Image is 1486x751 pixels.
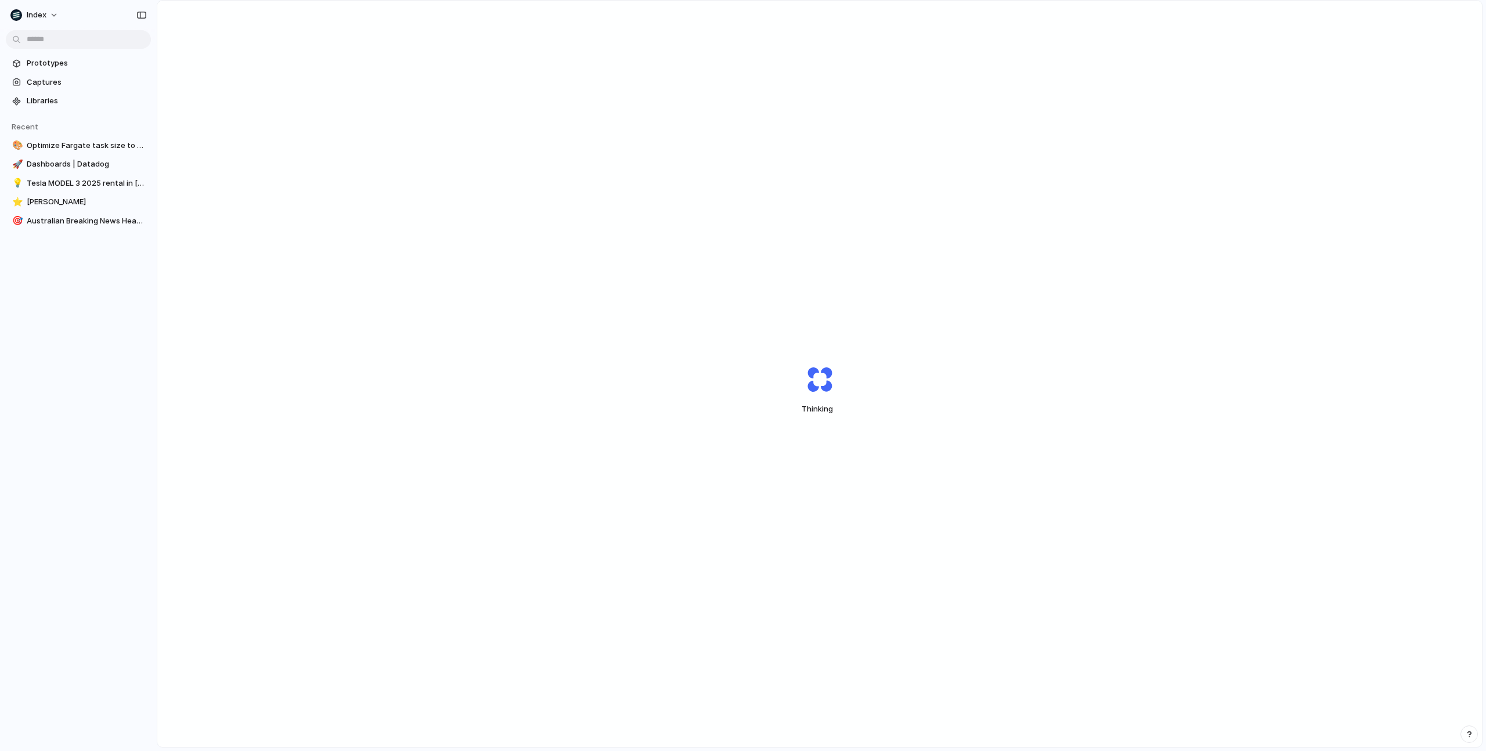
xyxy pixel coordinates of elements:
span: Libraries [27,95,146,107]
button: 🎯 [10,215,22,227]
a: ⭐[PERSON_NAME] [6,193,151,211]
span: Optimize Fargate task size to save costs | Containers on AWS [27,140,146,151]
a: Captures [6,74,151,91]
div: 💡 [12,176,20,190]
div: 🎨 [12,139,20,152]
span: Thinking [780,403,860,415]
button: Index [6,6,64,24]
a: 🚀Dashboards | Datadog [6,156,151,173]
span: Captures [27,77,146,88]
div: ⭐ [12,196,20,209]
span: [PERSON_NAME] [27,196,146,208]
span: Australian Breaking News Headlines & World News Online | [DOMAIN_NAME] [27,215,146,227]
span: Tesla MODEL 3 2025 rental in [GEOGRAPHIC_DATA], [GEOGRAPHIC_DATA] by MRT Adventure Hire .. | Turo [27,178,146,189]
div: 🎯 [12,214,20,228]
button: ⭐ [10,196,22,208]
button: 🎨 [10,140,22,151]
button: 💡 [10,178,22,189]
a: Libraries [6,92,151,110]
span: Prototypes [27,57,146,69]
a: Prototypes [6,55,151,72]
span: Index [27,9,46,21]
a: 🎨Optimize Fargate task size to save costs | Containers on AWS [6,137,151,154]
a: 🎯Australian Breaking News Headlines & World News Online | [DOMAIN_NAME] [6,212,151,230]
a: 💡Tesla MODEL 3 2025 rental in [GEOGRAPHIC_DATA], [GEOGRAPHIC_DATA] by MRT Adventure Hire .. | Turo [6,175,151,192]
button: 🚀 [10,158,22,170]
span: Recent [12,122,38,131]
span: Dashboards | Datadog [27,158,146,170]
div: 🚀 [12,158,20,171]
